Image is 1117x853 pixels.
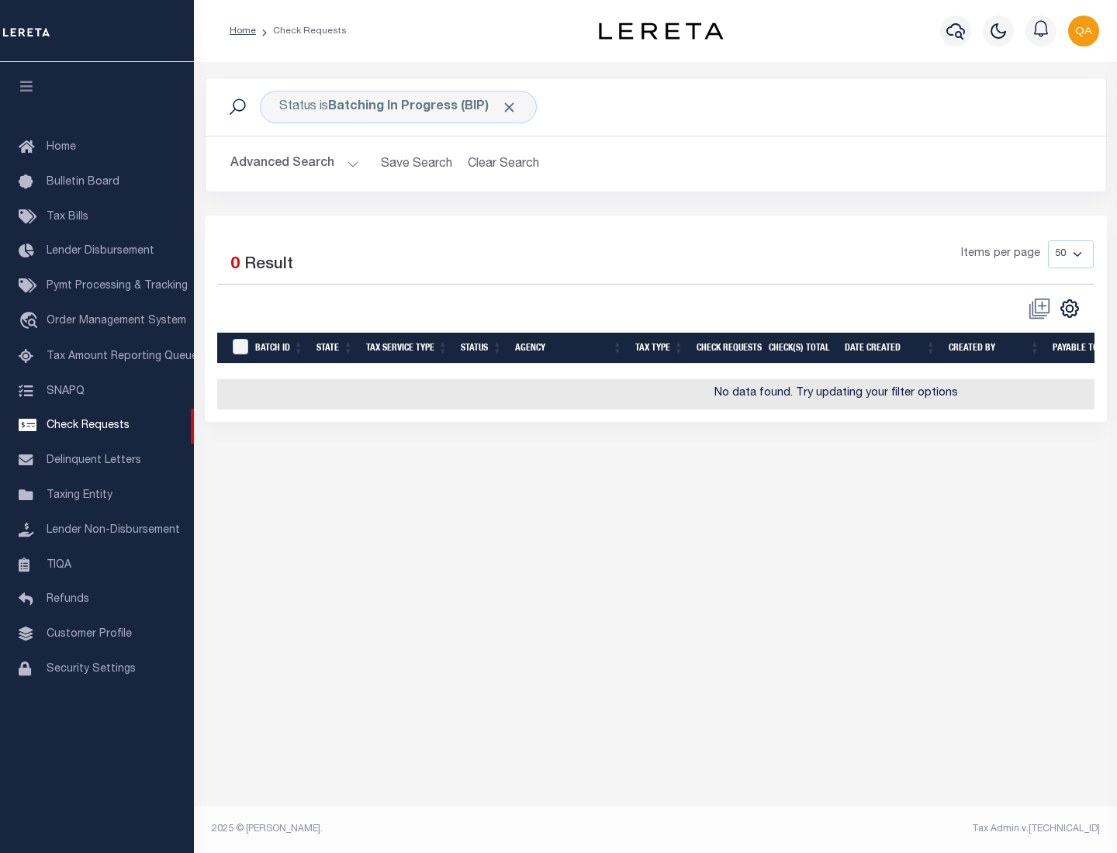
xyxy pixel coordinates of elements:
span: Delinquent Letters [47,455,141,466]
span: Lender Disbursement [47,246,154,257]
th: State: activate to sort column ascending [310,333,360,364]
div: Tax Admin v.[TECHNICAL_ID] [667,822,1100,836]
span: Taxing Entity [47,490,112,501]
span: Click to Remove [501,99,517,116]
th: Status: activate to sort column ascending [455,333,509,364]
span: Items per page [961,246,1040,263]
span: Refunds [47,594,89,605]
th: Created By: activate to sort column ascending [942,333,1046,364]
span: Lender Non-Disbursement [47,525,180,536]
i: travel_explore [19,312,43,332]
th: Tax Service Type: activate to sort column ascending [360,333,455,364]
li: Check Requests [256,24,347,38]
span: Order Management System [47,316,186,326]
th: Date Created: activate to sort column ascending [839,333,942,364]
span: 0 [230,257,240,273]
img: logo-dark.svg [599,22,723,40]
span: Tax Bills [47,212,88,223]
img: svg+xml;base64,PHN2ZyB4bWxucz0iaHR0cDovL3d3dy53My5vcmcvMjAwMC9zdmciIHBvaW50ZXItZXZlbnRzPSJub25lIi... [1068,16,1099,47]
label: Result [244,253,293,278]
th: Tax Type: activate to sort column ascending [629,333,690,364]
b: Batching In Progress (BIP) [328,101,517,113]
a: Home [230,26,256,36]
div: 2025 © [PERSON_NAME]. [200,822,656,836]
th: Check(s) Total [763,333,839,364]
span: Customer Profile [47,629,132,640]
div: Status is [260,91,537,123]
span: SNAPQ [47,385,85,396]
span: Bulletin Board [47,177,119,188]
th: Batch Id: activate to sort column ascending [249,333,310,364]
th: Check Requests [690,333,763,364]
button: Clear Search [462,149,546,179]
span: Pymt Processing & Tracking [47,281,188,292]
button: Advanced Search [230,149,359,179]
span: Check Requests [47,420,130,431]
th: Agency: activate to sort column ascending [509,333,629,364]
button: Save Search [372,149,462,179]
span: TIQA [47,559,71,570]
span: Security Settings [47,664,136,675]
span: Home [47,142,76,153]
span: Tax Amount Reporting Queue [47,351,198,362]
